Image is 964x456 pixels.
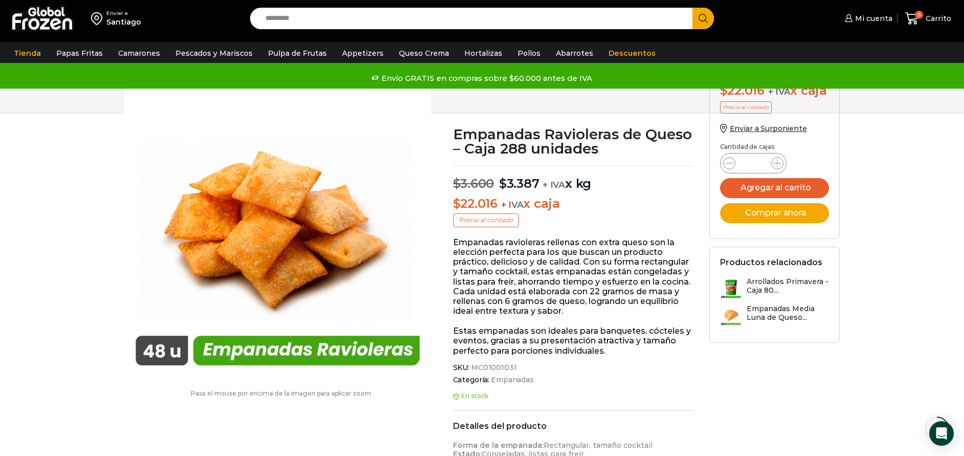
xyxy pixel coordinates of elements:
span: Mi cuenta [853,13,892,24]
a: Empanadas Media Luna de Queso... [720,305,830,327]
div: Enviar a [106,10,141,17]
a: Abarrotes [551,44,598,63]
p: Precio al contado [720,101,772,114]
a: Appetizers [337,44,389,63]
span: MC01001031 [469,363,517,372]
span: SKU: [453,363,694,372]
bdi: 3.600 [453,176,495,191]
span: $ [453,176,461,191]
strong: Forma de la empanada: [453,441,544,450]
a: Arrollados Primavera - Caja 80... [720,277,830,299]
p: Estas empanadas son ideales para banquetes, cócteles y eventos, gracias a su presentación atracti... [453,326,694,356]
span: + IVA [768,86,791,97]
a: Queso Crema [394,44,454,63]
span: 5 [915,11,923,19]
a: Pescados y Mariscos [170,44,258,63]
input: Product quantity [744,156,763,170]
button: Agregar al carrito [720,178,830,198]
a: Empanadas [489,376,534,384]
p: x kg [453,166,694,191]
a: Pulpa de Frutas [263,44,332,63]
p: x caja [453,197,694,211]
div: Santiago [106,17,141,27]
p: Empanadas ravioleras rellenas con extra queso son la elección perfecta para los que buscan un pro... [453,237,694,316]
span: $ [720,83,728,98]
bdi: 3.387 [499,176,540,191]
h3: Empanadas Media Luna de Queso... [747,305,830,322]
a: 5 Carrito [903,7,954,31]
p: Pasa el mouse por encima de la imagen para aplicar zoom [124,390,438,397]
button: Search button [692,8,714,29]
a: Descuentos [603,44,661,63]
p: Cantidad de cajas [720,143,830,150]
span: Categoría: [453,376,694,384]
bdi: 22.016 [720,83,765,98]
h2: Detalles del producto [453,421,694,431]
div: x caja [720,83,830,98]
bdi: 22.016 [453,196,498,211]
a: Tienda [9,44,46,63]
span: $ [453,196,461,211]
a: Papas Fritas [51,44,108,63]
p: Precio al contado [453,213,519,227]
a: Camarones [113,44,165,63]
img: address-field-icon.svg [91,10,106,27]
a: Pollos [512,44,546,63]
h2: Productos relacionados [720,257,822,267]
span: + IVA [501,200,524,210]
div: Open Intercom Messenger [929,421,954,446]
span: $ [499,176,507,191]
span: Enviar a Surponiente [730,124,807,133]
button: Comprar ahora [720,203,830,223]
a: Enviar a Surponiente [720,124,807,133]
a: Mi cuenta [842,8,892,29]
img: empanada-raviolera [124,73,431,380]
span: Carrito [923,13,951,24]
span: + IVA [543,180,565,190]
p: En stock [453,393,694,400]
h1: Empanadas Ravioleras de Queso – Caja 288 unidades [453,127,694,156]
h3: Arrollados Primavera - Caja 80... [747,277,830,295]
a: Hortalizas [459,44,507,63]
